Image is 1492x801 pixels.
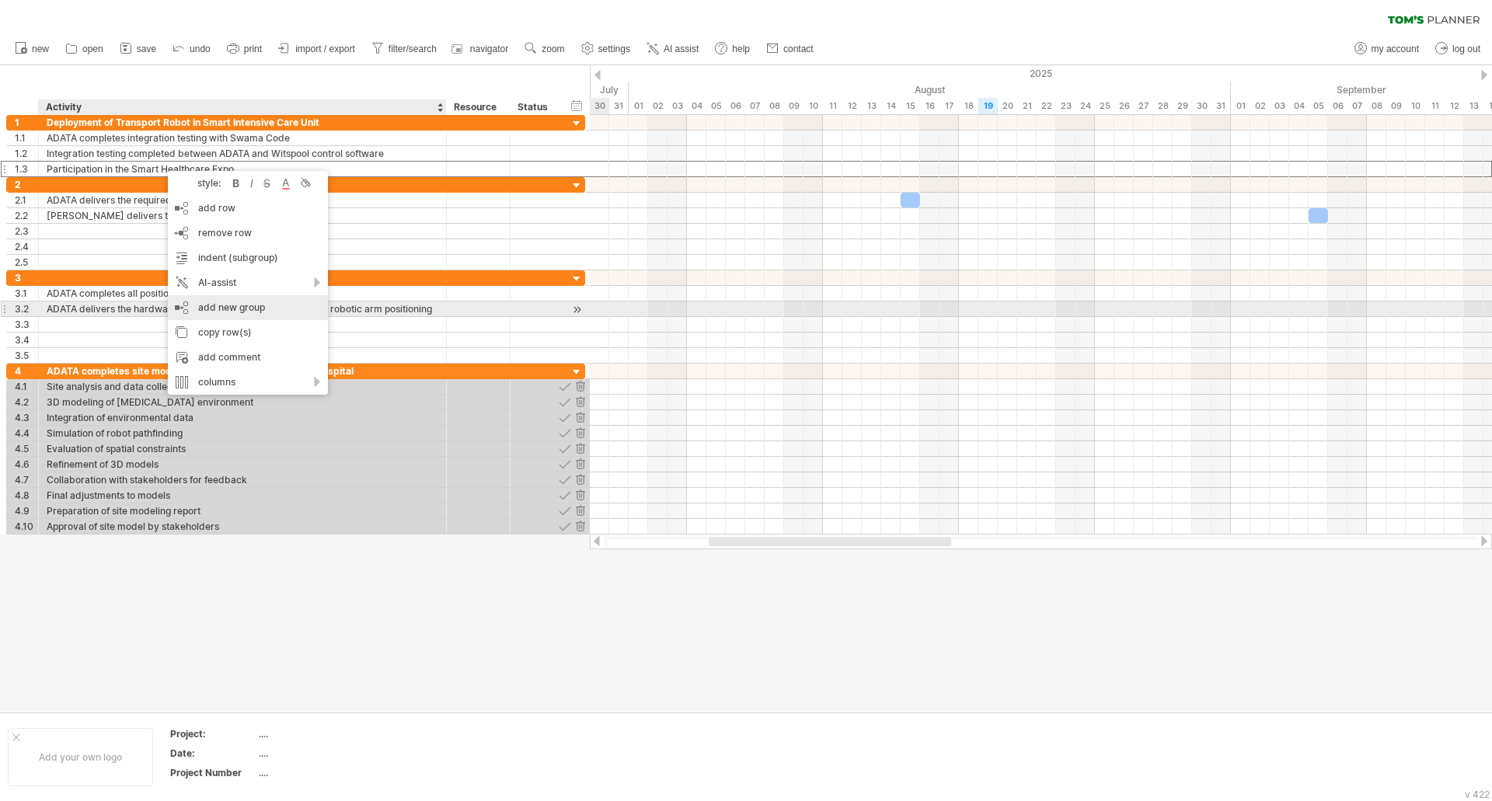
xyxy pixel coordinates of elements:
a: help [711,39,755,59]
div: v 422 [1465,789,1490,800]
span: import / export [295,44,355,54]
div: Site analysis and data collection [47,379,438,394]
div: remove [573,426,587,441]
div: Saturday, 30 August 2025 [1192,98,1211,114]
div: 3.1 [15,286,38,301]
div: AI-assist [168,270,328,295]
span: help [732,44,750,54]
span: zoom [542,44,564,54]
div: 4.6 [15,457,38,472]
div: Tuesday, 19 August 2025 [978,98,998,114]
div: ADATA completes integration testing with Swama Code [47,131,438,145]
div: 3.3 [15,317,38,332]
div: Monday, 8 September 2025 [1367,98,1386,114]
div: Tuesday, 12 August 2025 [842,98,862,114]
div: Tuesday, 5 August 2025 [706,98,726,114]
span: print [244,44,262,54]
div: Tuesday, 26 August 2025 [1114,98,1134,114]
div: Friday, 12 September 2025 [1445,98,1464,114]
div: August 2025 [629,82,1231,98]
a: import / export [274,39,360,59]
div: 4.10 [15,519,38,534]
div: 3.4 [15,333,38,347]
div: Wednesday, 3 September 2025 [1270,98,1289,114]
span: settings [598,44,630,54]
div: Sunday, 31 August 2025 [1211,98,1231,114]
a: settings [577,39,635,59]
div: Deployment of Transport Robot in Smart Intensive Care Unit [47,115,438,130]
div: Friday, 29 August 2025 [1173,98,1192,114]
div: Monday, 1 September 2025 [1231,98,1250,114]
div: Collaboration with stakeholders for feedback [47,472,438,487]
div: [PERSON_NAME] delivers the AI voice test version [47,208,438,223]
div: add new group [168,295,328,320]
a: print [223,39,267,59]
div: Preparation of site modeling report [47,503,438,518]
a: save [116,39,161,59]
div: Friday, 1 August 2025 [629,98,648,114]
div: 1.1 [15,131,38,145]
div: Wednesday, 20 August 2025 [998,98,1017,114]
div: Friday, 15 August 2025 [901,98,920,114]
div: Tuesday, 2 September 2025 [1250,98,1270,114]
div: 1.3 [15,162,38,176]
div: Monday, 11 August 2025 [823,98,842,114]
div: Thursday, 4 September 2025 [1289,98,1309,114]
a: zoom [521,39,569,59]
div: Project: [170,727,256,740]
div: Wednesday, 27 August 2025 [1134,98,1153,114]
div: Evaluation of spatial constraints [47,441,438,456]
span: save [137,44,156,54]
div: Resource [454,99,501,115]
a: filter/search [368,39,441,59]
div: Saturday, 9 August 2025 [784,98,804,114]
div: 2.1 [15,193,38,207]
div: Thursday, 7 August 2025 [745,98,765,114]
div: Participation in the Smart Healthcare Expo [47,162,438,176]
div: Saturday, 6 September 2025 [1328,98,1347,114]
div: Friday, 8 August 2025 [765,98,784,114]
div: add row [168,196,328,221]
div: Date: [170,747,256,760]
div: Wednesday, 13 August 2025 [862,98,881,114]
div: remove [573,395,587,409]
div: 4.3 [15,410,38,425]
div: add comment [168,345,328,370]
div: 3.5 [15,348,38,363]
div: .... [259,727,389,740]
a: log out [1431,39,1485,59]
div: remove [573,441,587,456]
div: Simulation of robot pathfinding [47,426,438,441]
span: navigator [470,44,508,54]
a: open [61,39,108,59]
div: 4.1 [15,379,38,394]
a: new [11,39,54,59]
div: remove [573,457,587,472]
div: Monday, 18 August 2025 [959,98,978,114]
div: remove [573,488,587,503]
div: approve [557,426,572,441]
div: 2.2 [15,208,38,223]
div: approve [557,441,572,456]
div: approve [557,488,572,503]
span: contact [783,44,814,54]
div: scroll to activity [570,301,584,318]
span: undo [190,44,211,54]
span: open [82,44,103,54]
div: 2.4 [15,239,38,254]
span: log out [1452,44,1480,54]
div: Saturday, 2 August 2025 [648,98,668,114]
div: columns [168,370,328,395]
div: approve [557,472,572,487]
div: .... [259,766,389,779]
span: new [32,44,49,54]
div: Sunday, 10 August 2025 [804,98,823,114]
div: approve [557,503,572,518]
span: my account [1372,44,1419,54]
div: approve [557,379,572,394]
div: Integration testing completed between ADATA and Witspool control software [47,146,438,161]
div: 2 [15,177,38,192]
div: 4.4 [15,426,38,441]
div: Approval of site model by stakeholders [47,519,438,534]
div: 4.8 [15,488,38,503]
